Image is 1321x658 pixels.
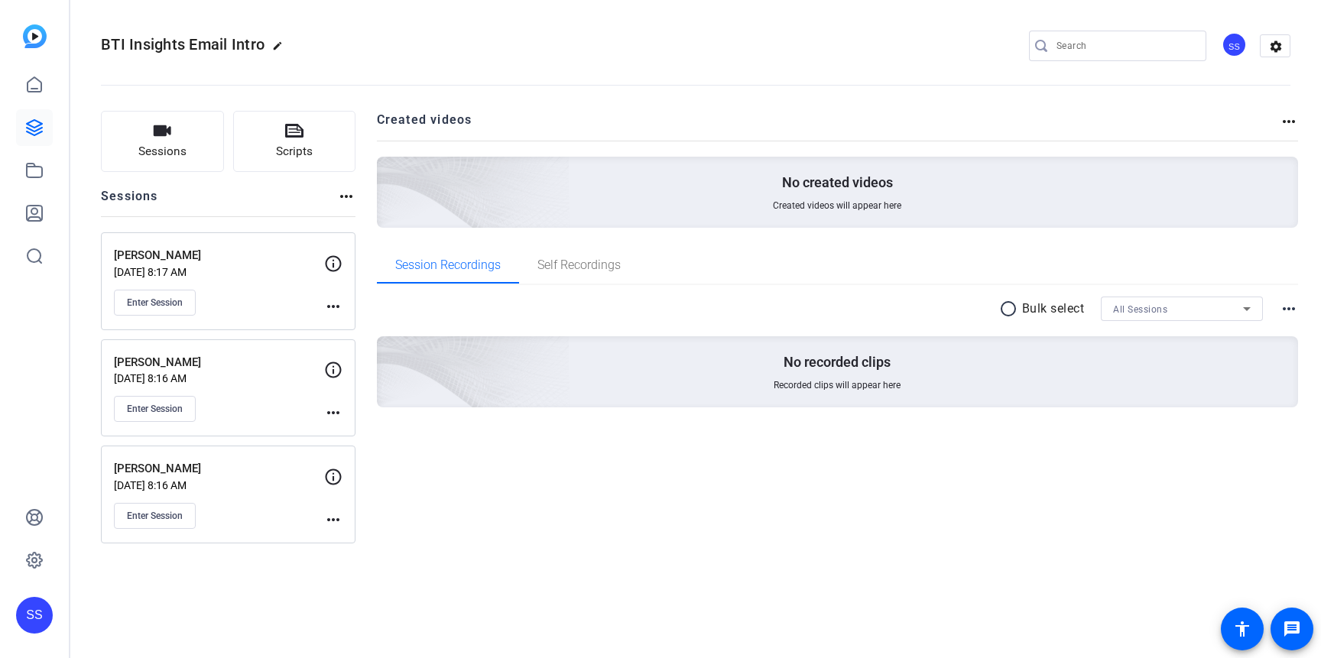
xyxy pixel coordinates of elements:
p: [PERSON_NAME] [114,247,324,264]
span: Recorded clips will appear here [774,379,901,391]
span: Enter Session [127,297,183,309]
span: Self Recordings [537,259,621,271]
span: Created videos will appear here [773,199,901,212]
p: [DATE] 8:16 AM [114,372,324,384]
button: Enter Session [114,290,196,316]
mat-icon: message [1283,620,1301,638]
p: No created videos [782,173,893,192]
ngx-avatar: Steven Scheele [1222,32,1248,59]
div: SS [16,597,53,634]
div: SS [1222,32,1247,57]
mat-icon: more_horiz [324,404,342,422]
span: All Sessions [1113,304,1167,315]
img: Creted videos background [206,5,570,337]
p: [DATE] 8:16 AM [114,479,324,491]
img: blue-gradient.svg [23,24,47,48]
span: Scripts [276,143,313,160]
button: Scripts [233,111,356,172]
p: [PERSON_NAME] [114,460,324,478]
span: Enter Session [127,403,183,415]
span: Enter Session [127,510,183,522]
mat-icon: settings [1261,35,1291,58]
img: embarkstudio-empty-session.png [206,185,570,517]
p: [PERSON_NAME] [114,354,324,371]
input: Search [1056,37,1194,55]
span: Session Recordings [395,259,501,271]
mat-icon: more_horiz [337,187,355,206]
p: Bulk select [1022,300,1085,318]
mat-icon: more_horiz [1280,112,1298,131]
button: Sessions [101,111,224,172]
button: Enter Session [114,396,196,422]
h2: Sessions [101,187,158,216]
mat-icon: accessibility [1233,620,1251,638]
mat-icon: more_horiz [324,511,342,529]
p: [DATE] 8:17 AM [114,266,324,278]
mat-icon: edit [272,41,290,59]
mat-icon: more_horiz [1280,300,1298,318]
span: Sessions [138,143,187,160]
p: No recorded clips [784,353,891,371]
mat-icon: radio_button_unchecked [999,300,1022,318]
h2: Created videos [377,111,1280,141]
button: Enter Session [114,503,196,529]
span: BTI Insights Email Intro [101,35,265,53]
mat-icon: more_horiz [324,297,342,316]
